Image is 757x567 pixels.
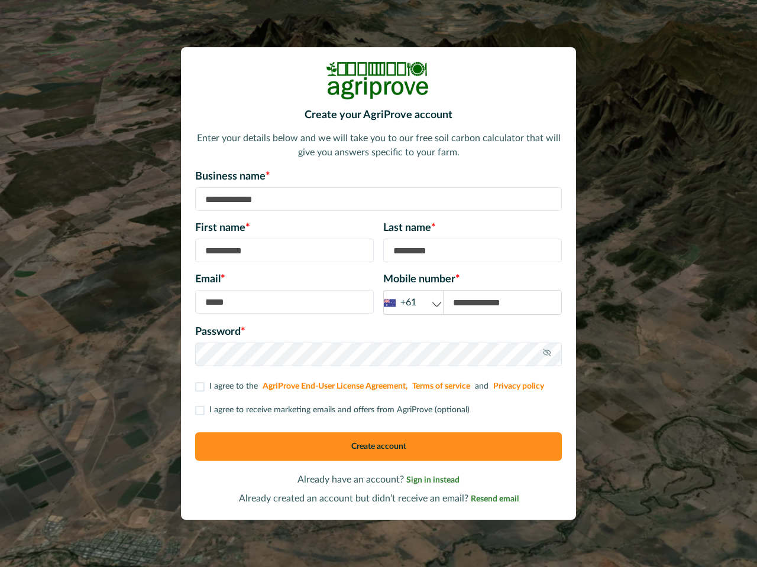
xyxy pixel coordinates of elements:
span: Resend email [471,495,519,503]
p: Enter your details below and we will take you to our free soil carbon calculator that will give y... [195,131,562,159]
p: Mobile number [383,272,562,288]
p: I agree to receive marketing emails and offers from AgriProve (optional) [209,404,470,416]
p: Already have an account? [195,472,562,487]
p: I agree to the and [209,380,546,393]
a: Privacy policy [493,382,544,390]
p: Password [195,324,562,340]
p: First name [195,220,374,236]
p: Last name [383,220,562,236]
img: Logo Image [325,61,432,100]
a: Terms of service [412,382,470,390]
a: AgriProve End-User License Agreement, [263,382,407,390]
p: Business name [195,169,562,185]
a: Sign in instead [406,475,460,484]
span: Sign in instead [406,476,460,484]
p: Already created an account but didn’t receive an email? [195,491,562,506]
a: Resend email [471,494,519,503]
button: Create account [195,432,562,461]
h2: Create your AgriProve account [195,109,562,122]
p: Email [195,272,374,288]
